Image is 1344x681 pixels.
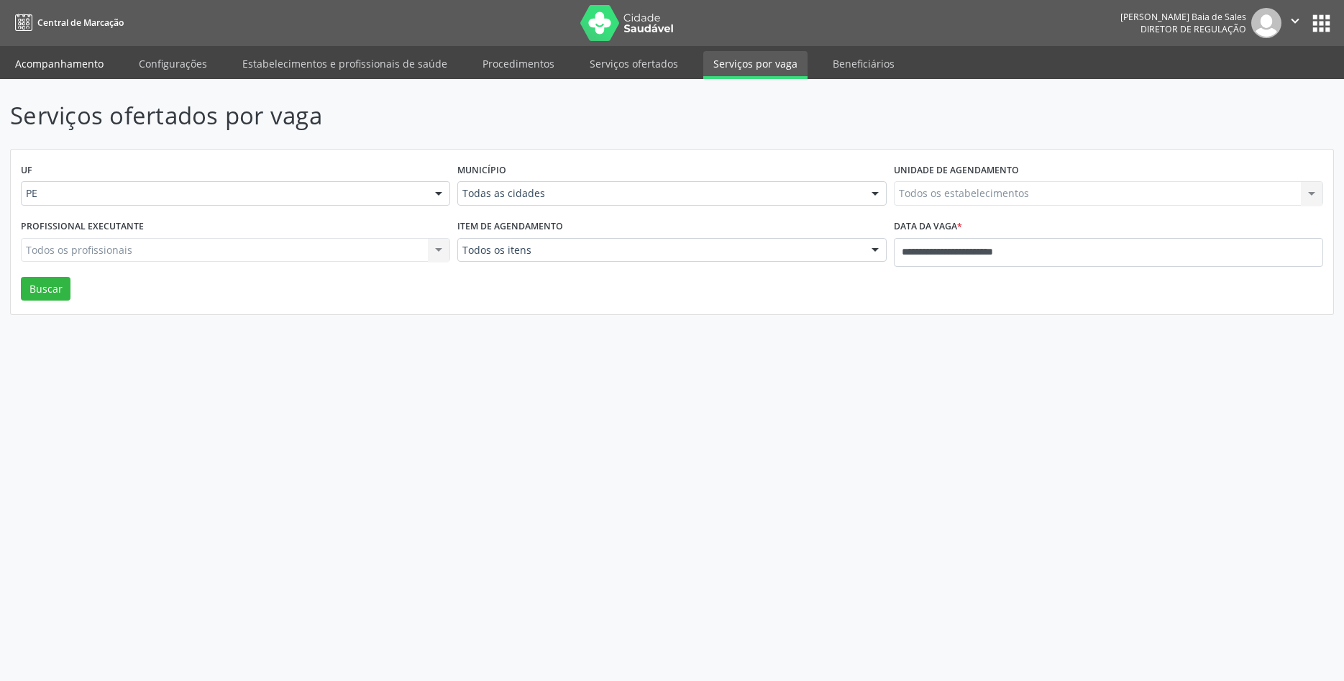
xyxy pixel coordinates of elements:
[457,160,506,182] label: Município
[26,186,421,201] span: PE
[894,160,1019,182] label: Unidade de agendamento
[823,51,905,76] a: Beneficiários
[1140,23,1246,35] span: Diretor de regulação
[5,51,114,76] a: Acompanhamento
[1287,13,1303,29] i: 
[1120,11,1246,23] div: [PERSON_NAME] Baia de Sales
[703,51,808,79] a: Serviços por vaga
[1251,8,1281,38] img: img
[10,11,124,35] a: Central de Marcação
[580,51,688,76] a: Serviços ofertados
[232,51,457,76] a: Estabelecimentos e profissionais de saúde
[1309,11,1334,36] button: apps
[37,17,124,29] span: Central de Marcação
[472,51,564,76] a: Procedimentos
[462,243,857,257] span: Todos os itens
[1281,8,1309,38] button: 
[21,277,70,301] button: Buscar
[462,186,857,201] span: Todas as cidades
[21,160,32,182] label: UF
[894,216,962,238] label: Data da vaga
[457,216,563,238] label: Item de agendamento
[21,216,144,238] label: Profissional executante
[129,51,217,76] a: Configurações
[10,98,937,134] p: Serviços ofertados por vaga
